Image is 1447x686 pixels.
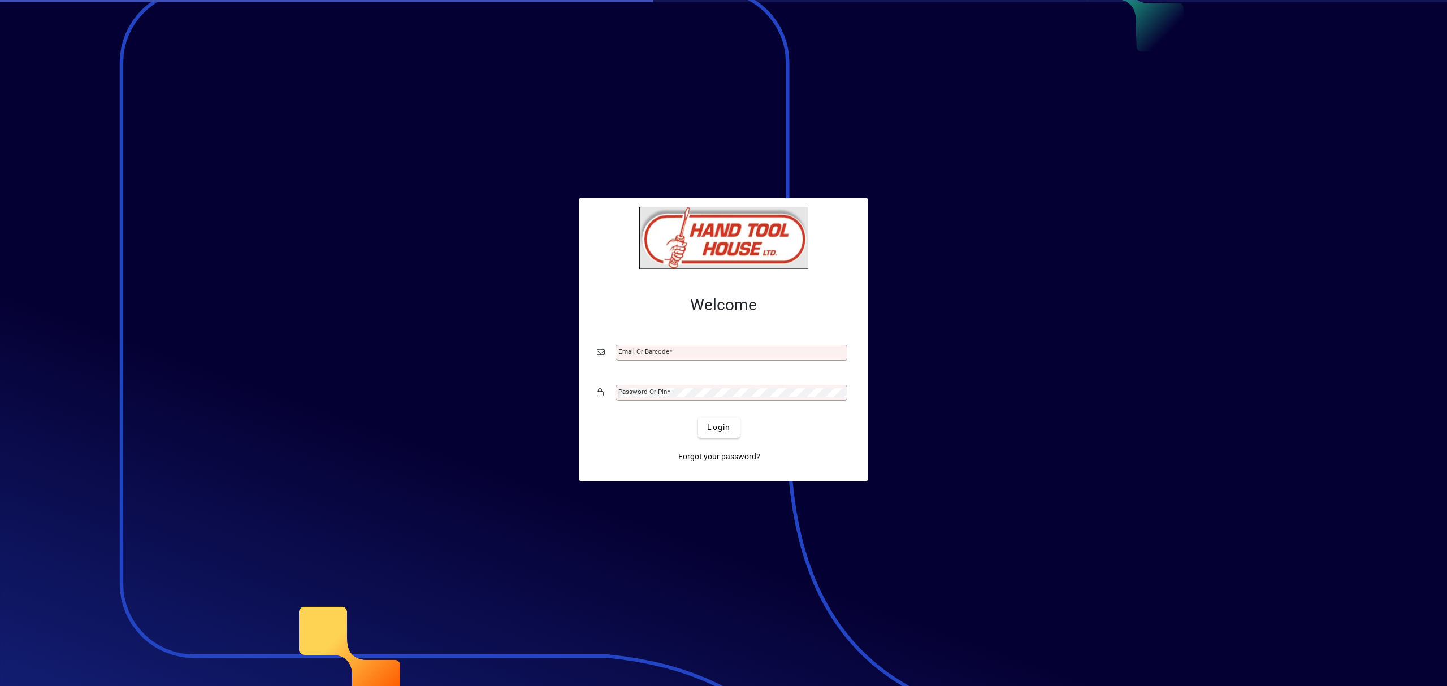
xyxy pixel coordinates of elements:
button: Login [698,418,739,438]
mat-label: Email or Barcode [618,348,669,355]
span: Forgot your password? [678,451,760,463]
a: Forgot your password? [674,447,765,467]
mat-label: Password or Pin [618,388,667,396]
h2: Welcome [597,296,850,315]
span: Login [707,422,730,433]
